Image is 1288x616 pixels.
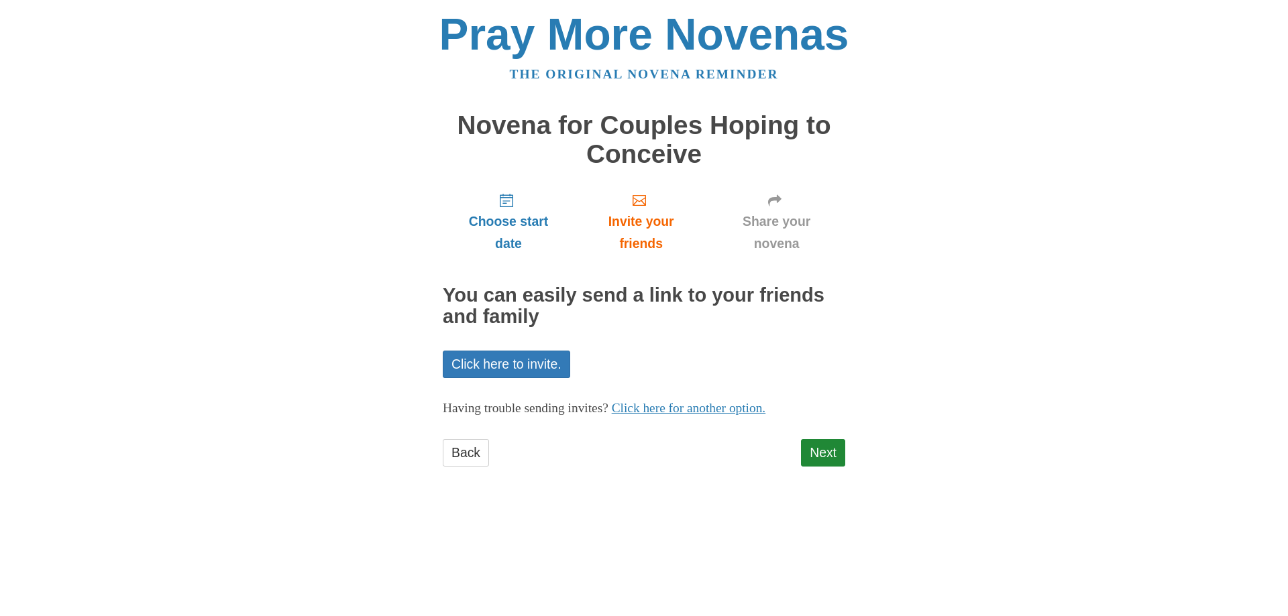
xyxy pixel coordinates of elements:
a: Back [443,439,489,467]
a: Click here for another option. [612,401,766,415]
span: Having trouble sending invites? [443,401,608,415]
a: Pray More Novenas [439,9,849,59]
span: Share your novena [721,210,832,255]
a: The original novena reminder [510,67,779,81]
span: Invite your friends [588,210,694,255]
a: Invite your friends [574,182,708,261]
h1: Novena for Couples Hoping to Conceive [443,111,845,168]
a: Next [801,439,845,467]
h2: You can easily send a link to your friends and family [443,285,845,328]
span: Choose start date [456,210,561,255]
a: Choose start date [443,182,574,261]
a: Share your novena [708,182,845,261]
a: Click here to invite. [443,351,570,378]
